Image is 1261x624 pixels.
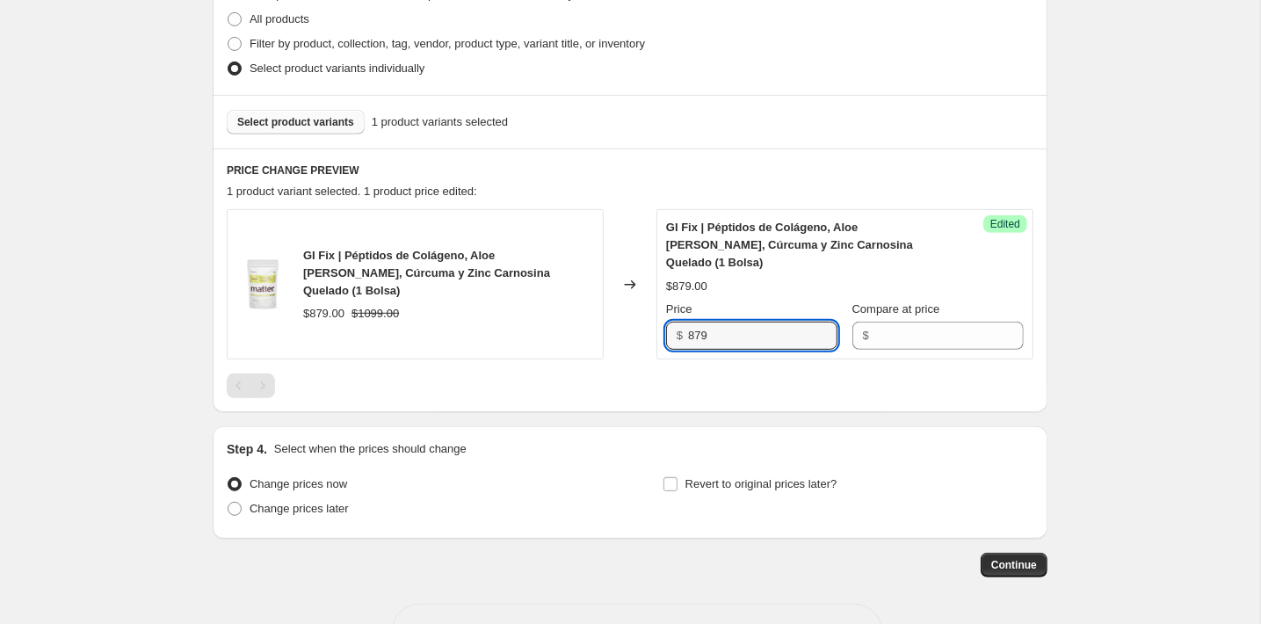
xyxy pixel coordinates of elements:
span: Price [666,302,692,316]
span: Select product variants individually [250,62,424,75]
span: Revert to original prices later? [685,477,837,490]
h6: PRICE CHANGE PREVIEW [227,163,1033,178]
span: Continue [991,558,1037,572]
button: Continue [981,553,1047,577]
span: 1 product variants selected [372,113,508,131]
span: Compare at price [852,302,940,316]
h2: Step 4. [227,440,267,458]
span: GI Fix | Péptidos de Colágeno, Aloe [PERSON_NAME], Cúrcuma y Zinc Carnosina Quelado (1 Bolsa) [303,249,550,297]
span: $ [863,329,869,342]
span: Filter by product, collection, tag, vendor, product type, variant title, or inventory [250,37,645,50]
span: All products [250,12,309,25]
nav: Pagination [227,374,275,398]
span: GI Fix | Péptidos de Colágeno, Aloe [PERSON_NAME], Cúrcuma y Zinc Carnosina Quelado (1 Bolsa) [666,221,913,269]
div: $879.00 [666,278,707,295]
button: Select product variants [227,110,365,134]
span: $ [677,329,683,342]
div: $879.00 [303,305,344,323]
p: Select when the prices should change [274,440,467,458]
span: Change prices later [250,502,349,515]
span: 1 product variant selected. 1 product price edited: [227,185,477,198]
span: Change prices now [250,477,347,490]
span: Edited [990,217,1020,231]
span: Select product variants [237,115,354,129]
strike: $1099.00 [351,305,399,323]
img: Gi_Fix_fresa_frente_80x.webp [236,258,289,311]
